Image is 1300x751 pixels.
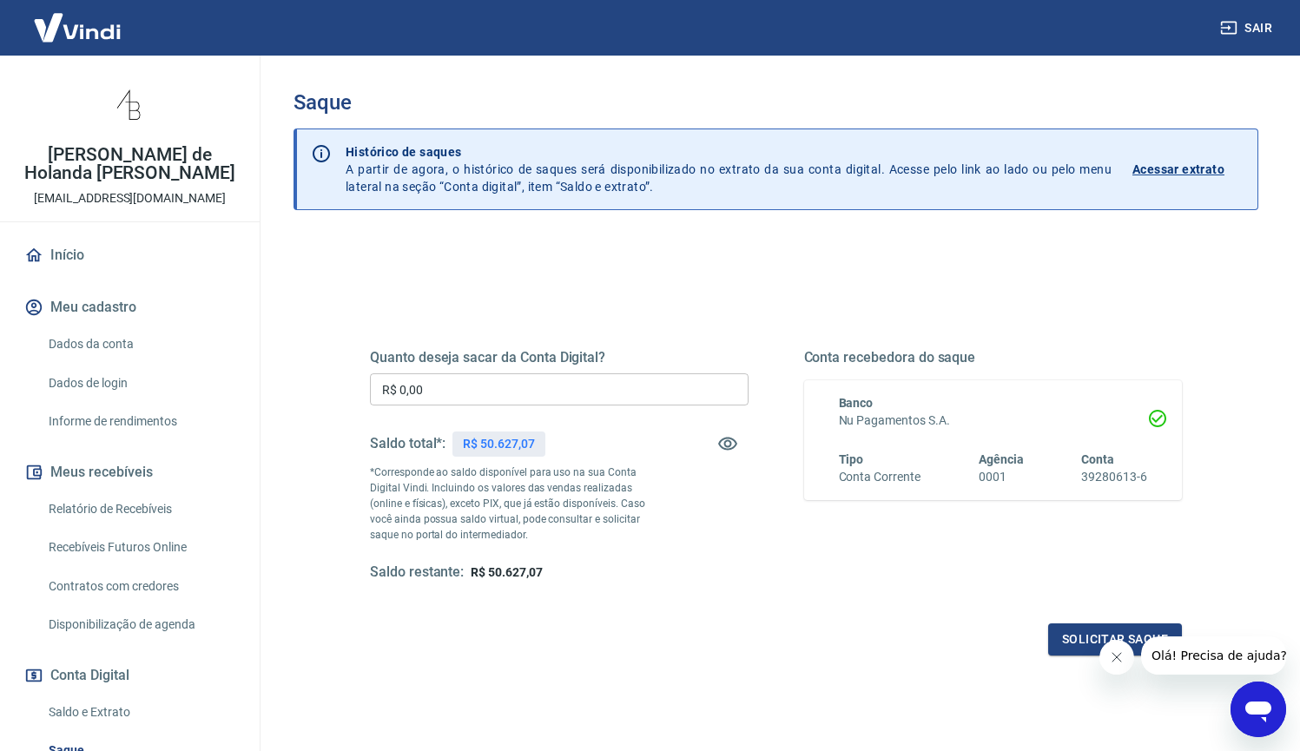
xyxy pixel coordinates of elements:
[370,349,749,366] h5: Quanto deseja sacar da Conta Digital?
[21,236,239,274] a: Início
[839,468,921,486] h6: Conta Corrente
[42,530,239,565] a: Recebíveis Futuros Online
[1132,143,1244,195] a: Acessar extrato
[1081,452,1114,466] span: Conta
[839,452,864,466] span: Tipo
[21,656,239,695] button: Conta Digital
[1217,12,1279,44] button: Sair
[804,349,1183,366] h5: Conta recebedora do saque
[1132,161,1224,178] p: Acessar extrato
[1048,623,1182,655] button: Solicitar saque
[1141,636,1286,675] iframe: Mensagem da empresa
[1099,640,1134,675] iframe: Fechar mensagem
[14,146,246,182] p: [PERSON_NAME] de Holanda [PERSON_NAME]
[294,90,1258,115] h3: Saque
[21,453,239,491] button: Meus recebíveis
[839,396,874,410] span: Banco
[42,695,239,730] a: Saldo e Extrato
[42,366,239,401] a: Dados de login
[370,435,445,452] h5: Saldo total*:
[42,607,239,642] a: Disponibilização de agenda
[839,412,1148,430] h6: Nu Pagamentos S.A.
[42,326,239,362] a: Dados da conta
[21,288,239,326] button: Meu cadastro
[34,189,226,208] p: [EMAIL_ADDRESS][DOMAIN_NAME]
[471,565,542,579] span: R$ 50.627,07
[370,464,654,543] p: *Corresponde ao saldo disponível para uso na sua Conta Digital Vindi. Incluindo os valores das ve...
[42,404,239,439] a: Informe de rendimentos
[96,69,165,139] img: e8fcd68e-a712-4c0b-825b-faf2314ac9a4.jpeg
[346,143,1112,161] p: Histórico de saques
[21,1,134,54] img: Vindi
[346,143,1112,195] p: A partir de agora, o histórico de saques será disponibilizado no extrato da sua conta digital. Ac...
[42,491,239,527] a: Relatório de Recebíveis
[979,452,1024,466] span: Agência
[979,468,1024,486] h6: 0001
[463,435,534,453] p: R$ 50.627,07
[1081,468,1147,486] h6: 39280613-6
[370,563,464,582] h5: Saldo restante:
[10,12,146,26] span: Olá! Precisa de ajuda?
[1231,682,1286,737] iframe: Botão para abrir a janela de mensagens
[42,569,239,604] a: Contratos com credores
